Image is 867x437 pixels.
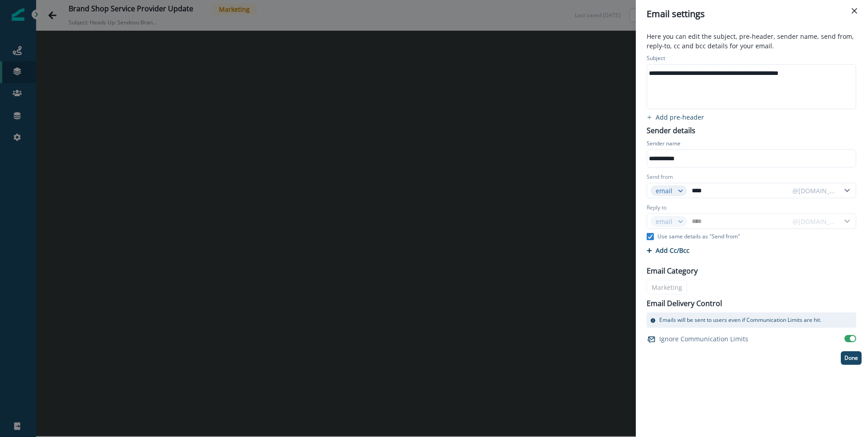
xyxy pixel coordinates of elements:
p: Email Delivery Control [647,298,722,309]
button: Add Cc/Bcc [647,246,690,255]
button: add preheader [641,113,709,121]
button: Done [841,351,862,365]
label: Reply to [647,204,667,212]
p: Email Category [647,265,698,276]
p: Ignore Communication Limits [659,334,748,344]
div: Email settings [647,7,856,21]
button: Close [847,4,862,18]
div: @[DOMAIN_NAME] [792,186,836,195]
p: Here you can edit the subject, pre-header, sender name, send from, reply-to, cc and bcc details f... [641,32,862,52]
label: Send from [647,173,673,181]
p: Subject [647,54,665,64]
div: email [656,186,674,195]
p: Done [844,355,858,361]
p: Add pre-header [656,113,704,121]
p: Sender name [647,139,681,149]
p: Sender details [641,123,701,136]
p: Emails will be sent to users even if Communication Limits are hit. [659,316,821,324]
p: Use same details as "Send from" [657,232,740,241]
